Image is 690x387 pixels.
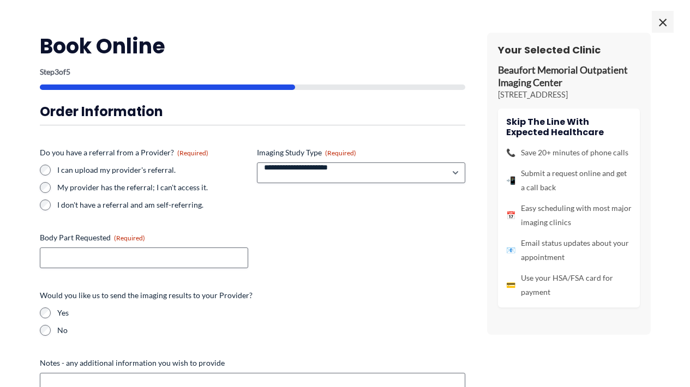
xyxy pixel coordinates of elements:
h2: Book Online [40,33,465,59]
label: I don't have a referral and am self-referring. [57,199,248,210]
p: Beaufort Memorial Outpatient Imaging Center [498,64,640,89]
span: 📧 [506,243,515,257]
li: Submit a request online and get a call back [506,166,632,195]
h3: Order Information [40,103,465,120]
label: Notes - any additional information you wish to provide [40,358,465,368]
label: Yes [57,307,465,318]
label: Body Part Requested [40,232,248,243]
li: Use your HSA/FSA card for payment [506,271,632,299]
label: Imaging Study Type [257,147,465,158]
span: 💳 [506,278,515,292]
li: Easy scheduling with most major imaging clinics [506,201,632,229]
label: My provider has the referral; I can't access it. [57,182,248,193]
legend: Do you have a referral from a Provider? [40,147,208,158]
span: × [652,11,674,33]
li: Email status updates about your appointment [506,236,632,264]
span: 📞 [506,146,515,160]
legend: Would you like us to send the imaging results to your Provider? [40,290,253,301]
p: [STREET_ADDRESS] [498,89,640,100]
li: Save 20+ minutes of phone calls [506,146,632,160]
span: (Required) [325,149,356,157]
label: I can upload my provider's referral. [57,165,248,176]
span: 📲 [506,173,515,188]
span: (Required) [177,149,208,157]
h3: Your Selected Clinic [498,44,640,56]
span: 📅 [506,208,515,222]
p: Step of [40,68,465,76]
span: (Required) [114,234,145,242]
span: 3 [55,67,59,76]
h4: Skip the line with Expected Healthcare [506,117,632,137]
label: No [57,325,465,336]
span: 5 [66,67,70,76]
